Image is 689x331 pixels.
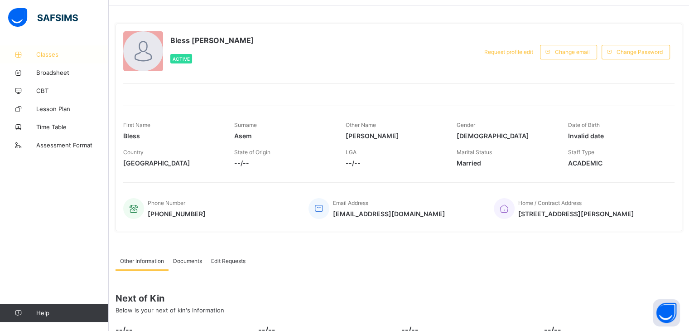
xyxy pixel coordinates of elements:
[148,210,206,218] span: [PHONE_NUMBER]
[234,122,257,128] span: Surname
[457,132,554,140] span: [DEMOGRAPHIC_DATA]
[555,49,590,55] span: Change email
[116,293,682,304] span: Next of Kin
[123,122,150,128] span: First Name
[653,299,680,326] button: Open asap
[36,69,109,76] span: Broadsheet
[346,159,443,167] span: --/--
[36,141,109,149] span: Assessment Format
[568,159,665,167] span: ACADEMIC
[36,123,109,131] span: Time Table
[518,200,582,206] span: Home / Contract Address
[36,51,109,58] span: Classes
[123,149,144,156] span: Country
[617,49,663,55] span: Change Password
[36,105,109,112] span: Lesson Plan
[8,8,78,27] img: safsims
[518,210,634,218] span: [STREET_ADDRESS][PERSON_NAME]
[333,200,368,206] span: Email Address
[173,56,190,62] span: Active
[346,122,376,128] span: Other Name
[116,307,224,314] span: Below is your next of kin's Information
[148,200,185,206] span: Phone Number
[568,132,665,140] span: Invalid date
[484,49,533,55] span: Request profile edit
[333,210,445,218] span: [EMAIL_ADDRESS][DOMAIN_NAME]
[234,159,332,167] span: --/--
[457,159,554,167] span: Married
[568,149,594,156] span: Staff Type
[346,149,357,156] span: LGA
[170,36,254,45] span: Bless [PERSON_NAME]
[568,122,600,128] span: Date of Birth
[36,87,109,94] span: CBT
[234,149,270,156] span: State of Origin
[457,122,475,128] span: Gender
[346,132,443,140] span: [PERSON_NAME]
[123,159,221,167] span: [GEOGRAPHIC_DATA]
[120,258,164,264] span: Other Information
[457,149,492,156] span: Marital Status
[173,258,202,264] span: Documents
[123,132,221,140] span: Bless
[234,132,332,140] span: Asem
[36,309,108,316] span: Help
[211,258,246,264] span: Edit Requests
